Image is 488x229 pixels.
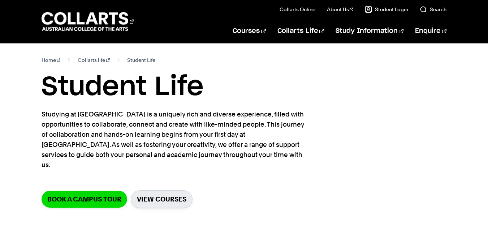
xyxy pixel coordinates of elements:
[42,109,305,170] p: Studying at [GEOGRAPHIC_DATA] is a uniquely rich and diverse experience, filled with opportunitie...
[78,55,110,65] a: Collarts life
[280,6,315,13] a: Collarts Online
[420,6,446,13] a: Search
[365,6,408,13] a: Student Login
[131,190,193,208] a: View Courses
[42,71,446,103] h1: Student Life
[327,6,354,13] a: About Us
[42,55,61,65] a: Home
[233,19,265,43] a: Courses
[127,55,155,65] span: Student Life
[336,19,403,43] a: Study Information
[415,19,446,43] a: Enquire
[42,11,134,32] div: Go to homepage
[42,191,127,208] a: Book a Campus Tour
[277,19,324,43] a: Collarts Life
